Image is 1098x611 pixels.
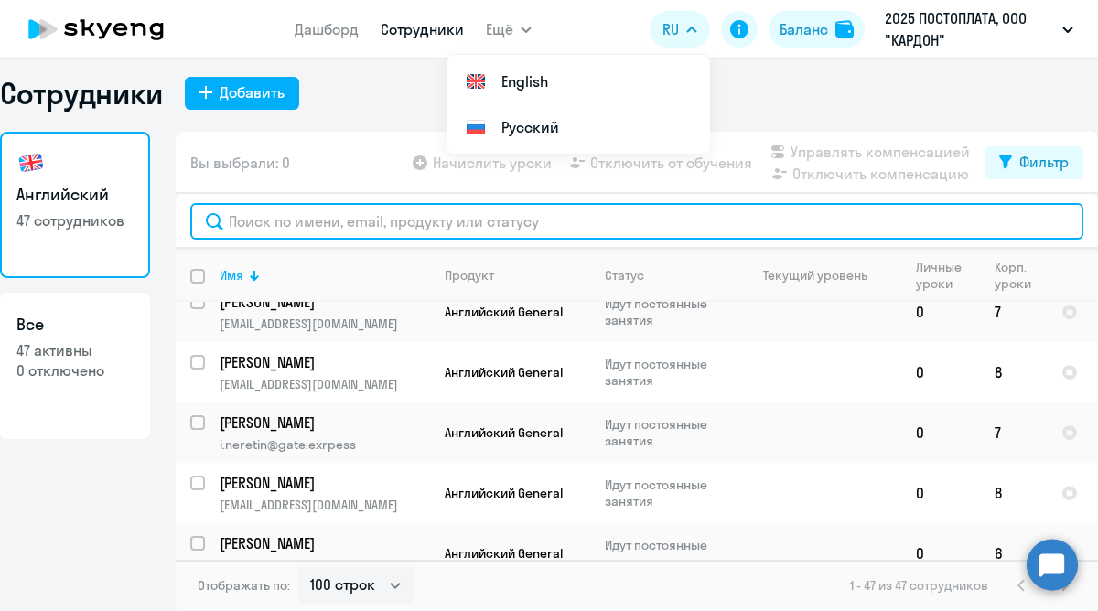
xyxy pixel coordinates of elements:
[220,413,429,433] a: [PERSON_NAME]
[980,282,1047,342] td: 7
[901,402,980,463] td: 0
[16,360,134,381] p: 0 отключено
[901,523,980,584] td: 0
[220,292,426,312] p: [PERSON_NAME]
[465,70,487,92] img: English
[901,282,980,342] td: 0
[605,267,644,284] div: Статус
[220,533,426,553] p: [PERSON_NAME]
[445,545,563,562] span: Английский General
[16,148,46,177] img: english
[381,20,464,38] a: Сотрудники
[486,18,513,40] span: Ещё
[220,413,426,433] p: [PERSON_NAME]
[220,473,426,493] p: [PERSON_NAME]
[980,523,1047,584] td: 6
[190,152,290,174] span: Вы выбрали: 0
[780,18,828,40] div: Баланс
[220,81,285,103] div: Добавить
[445,364,563,381] span: Английский General
[198,577,290,594] span: Отображать по:
[445,267,589,284] div: Продукт
[980,402,1047,463] td: 7
[190,203,1083,240] input: Поиск по имени, email, продукту или статусу
[465,116,487,138] img: Русский
[445,304,563,320] span: Английский General
[995,259,1031,292] div: Корп. уроки
[746,267,900,284] div: Текущий уровень
[995,259,1046,292] div: Корп. уроки
[605,537,730,570] p: Идут постоянные занятия
[220,473,429,493] a: [PERSON_NAME]
[605,267,730,284] div: Статус
[220,267,429,284] div: Имя
[16,183,134,207] h3: Английский
[1019,151,1069,173] div: Фильтр
[220,352,429,372] a: [PERSON_NAME]
[220,533,429,553] a: [PERSON_NAME]
[185,77,299,110] button: Добавить
[445,485,563,501] span: Английский General
[486,11,532,48] button: Ещё
[220,267,243,284] div: Имя
[220,376,429,392] p: [EMAIL_ADDRESS][DOMAIN_NAME]
[605,356,730,389] p: Идут постоянные занятия
[769,11,865,48] button: Балансbalance
[980,463,1047,523] td: 8
[220,497,429,513] p: [EMAIL_ADDRESS][DOMAIN_NAME]
[605,416,730,449] p: Идут постоянные занятия
[220,557,429,573] p: [EMAIL_ADDRESS][DOMAIN_NAME]
[876,7,1082,51] button: 2025 ПОСТОПЛАТА, ООО "КАРДОН"
[445,267,494,284] div: Продукт
[901,342,980,402] td: 0
[295,20,359,38] a: Дашборд
[916,259,963,292] div: Личные уроки
[220,352,426,372] p: [PERSON_NAME]
[662,18,679,40] span: RU
[885,7,1055,51] p: 2025 ПОСТОПЛАТА, ООО "КАРДОН"
[16,340,134,360] p: 47 активны
[850,577,988,594] span: 1 - 47 из 47 сотрудников
[985,146,1083,179] button: Фильтр
[445,424,563,441] span: Английский General
[220,292,429,312] a: [PERSON_NAME]
[980,342,1047,402] td: 8
[220,316,429,332] p: [EMAIL_ADDRESS][DOMAIN_NAME]
[901,463,980,523] td: 0
[220,436,429,453] p: i.neretin@gate.exrpess
[16,313,134,337] h3: Все
[16,210,134,230] p: 47 сотрудников
[447,55,710,154] ul: Ещё
[763,267,867,284] div: Текущий уровень
[605,295,730,328] p: Идут постоянные занятия
[835,20,854,38] img: balance
[605,477,730,509] p: Идут постоянные занятия
[650,11,710,48] button: RU
[916,259,979,292] div: Личные уроки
